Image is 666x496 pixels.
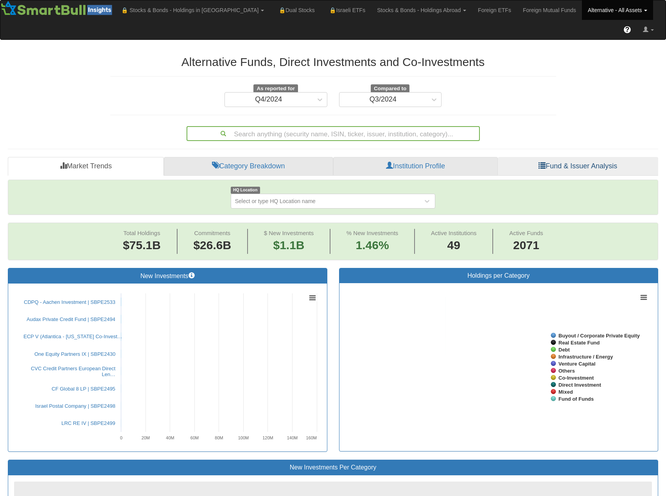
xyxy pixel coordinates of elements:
tspan: 4.72% [414,312,428,318]
tspan: Direct Investment [558,382,601,388]
tspan: 35M [165,403,175,409]
a: CF Global 8 LP | SBPE2495 [52,386,115,392]
tspan: Debt [558,347,570,353]
tspan: 5.99% [386,341,400,346]
span: 1.46% [346,237,399,254]
a: Foreign ETFs [472,0,517,20]
span: $1.1B [273,239,304,252]
a: Audax Private Credit Fund | SBPE2494 [27,316,115,322]
span: $ New Investments [264,230,314,236]
a: 🔒 Stocks & Bonds - Holdings in [GEOGRAPHIC_DATA] [115,0,270,20]
tspan: 4.70% [430,308,445,314]
tspan: 104.5M [250,317,267,323]
tspan: 18.75% [469,317,487,323]
tspan: 16.03% [495,371,512,377]
tspan: 38.7M [170,386,184,392]
a: Institution Profile [333,157,497,176]
text: 120M [262,435,273,440]
tspan: Co-Investment [558,375,594,381]
a: CVC Credit Partners European Direct Len… [31,366,115,377]
tspan: Buyout / Corporate Private Equity [558,333,640,339]
div: Q3/2024 [370,96,397,103]
a: Stocks & Bonds - Holdings Abroad [371,0,472,20]
a: LRC RE IV | SBPE2499 [61,420,115,426]
tspan: Infrastructure / Energy [558,354,613,360]
div: Select or type HQ Location name [235,197,316,205]
span: 2071 [509,237,543,254]
tspan: 12.21% [413,417,431,423]
a: Category Breakdown [164,157,333,176]
tspan: 142.4M [297,300,314,305]
tspan: 35M [165,421,175,426]
a: Market Trends [8,157,164,176]
span: Active Institutions [431,230,477,236]
tspan: Mixed [558,389,573,395]
span: As reported for [253,84,298,93]
a: Israel Postal Company | SBPE2498 [35,403,115,409]
a: CDPQ - Aachen Investment | SBPE2533 [24,299,115,305]
text: 60M [190,435,199,440]
tspan: 68M [206,351,215,357]
text: 80M [215,435,223,440]
tspan: Others [558,368,575,374]
text: 40M [166,435,174,440]
img: Smartbull [0,0,115,16]
span: ? [625,26,630,34]
div: Q4/2024 [255,96,282,103]
tspan: 5.78% [399,323,413,329]
text: 0 [120,435,122,440]
a: One Equity Partners IX | SBPE2430 [34,351,115,357]
div: Search anything (security name, ISIN, ticker, issuer, institution, category)... [187,127,479,140]
h3: New Investments [14,272,321,280]
a: 🔒Dual Stocks [270,0,320,20]
text: 140M [287,435,298,440]
h3: New Investments Per Category [14,464,652,471]
a: ? [618,20,637,39]
tspan: 6.93% [381,363,395,369]
span: $75.1B [123,239,161,252]
span: HQ Location [231,187,260,193]
span: Active Funds [509,230,543,236]
text: 100M [238,435,249,440]
a: Fund & Issuer Analysis [498,157,658,176]
a: Foreign Mutual Funds [517,0,582,20]
span: Compared to [371,84,409,93]
tspan: 47.1M [180,369,194,375]
span: % New Investments [346,230,399,236]
a: ECP V (Atlantica - [US_STATE] Co-Invest… [23,334,122,339]
tspan: 8.99% [388,391,402,397]
span: $26.6B [193,239,231,252]
span: Total Holdings [123,230,160,236]
a: Alternative - All Assets [582,0,653,20]
a: 🔒Israeli ETFs [321,0,371,20]
h2: Alternative Funds, Direct Investments and Co-Investments [110,55,556,68]
tspan: Venture Capital [558,361,596,367]
span: 49 [431,237,477,254]
h3: Holdings per Category [345,272,652,279]
text: 20M [142,435,150,440]
span: Commitments [194,230,231,236]
tspan: 15.90% [463,416,480,422]
tspan: 96.3M [241,334,255,340]
tspan: Real Estate Fund [558,340,600,346]
text: 160M [306,435,317,440]
tspan: Fund of Funds [558,396,594,402]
